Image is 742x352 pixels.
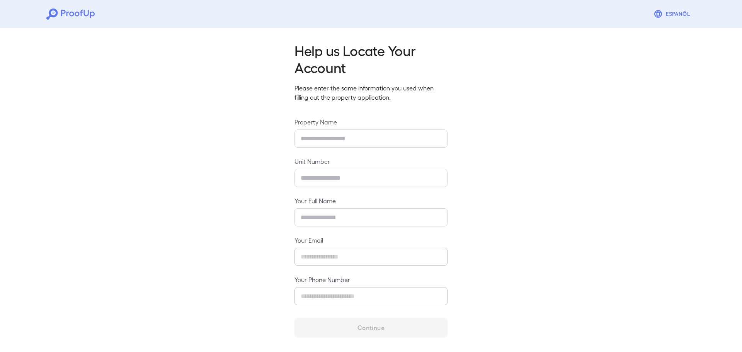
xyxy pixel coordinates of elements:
[650,6,696,22] button: Espanõl
[294,42,448,76] h2: Help us Locate Your Account
[294,196,448,205] label: Your Full Name
[294,236,448,245] label: Your Email
[294,117,448,126] label: Property Name
[294,157,448,166] label: Unit Number
[294,275,448,284] label: Your Phone Number
[294,83,448,102] p: Please enter the same information you used when filling out the property application.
